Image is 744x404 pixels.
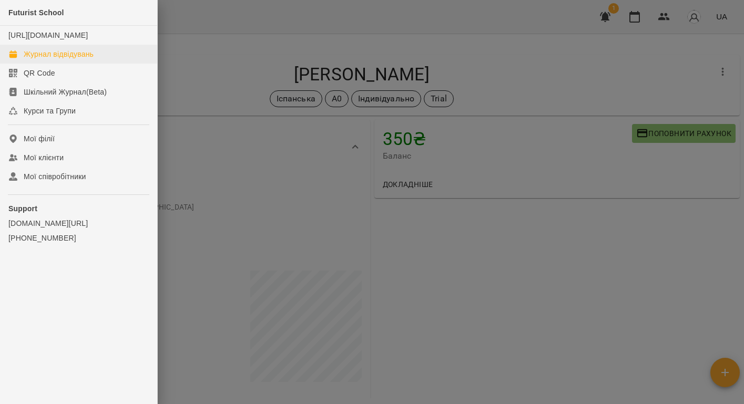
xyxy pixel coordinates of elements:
[24,87,107,97] div: Шкільний Журнал(Beta)
[8,233,149,243] a: [PHONE_NUMBER]
[8,218,149,229] a: [DOMAIN_NAME][URL]
[24,68,55,78] div: QR Code
[24,133,55,144] div: Мої філії
[8,31,88,39] a: [URL][DOMAIN_NAME]
[24,106,76,116] div: Курси та Групи
[24,171,86,182] div: Мої співробітники
[8,8,64,17] span: Futurist School
[8,203,149,214] p: Support
[24,49,94,59] div: Журнал відвідувань
[24,152,64,163] div: Мої клієнти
